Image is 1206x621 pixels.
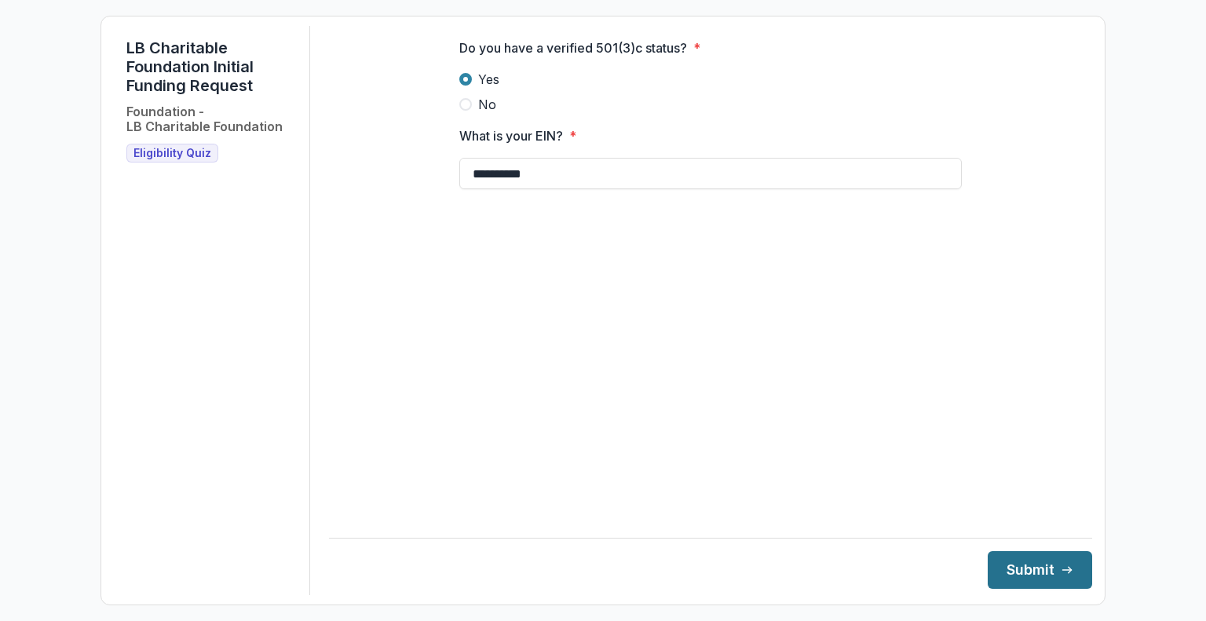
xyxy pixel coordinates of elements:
button: Submit [988,551,1092,589]
p: Do you have a verified 501(3)c status? [459,38,687,57]
h2: Foundation - LB Charitable Foundation [126,104,283,134]
h1: LB Charitable Foundation Initial Funding Request [126,38,297,95]
span: No [478,95,496,114]
p: What is your EIN? [459,126,563,145]
span: Eligibility Quiz [133,147,211,160]
span: Yes [478,70,499,89]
